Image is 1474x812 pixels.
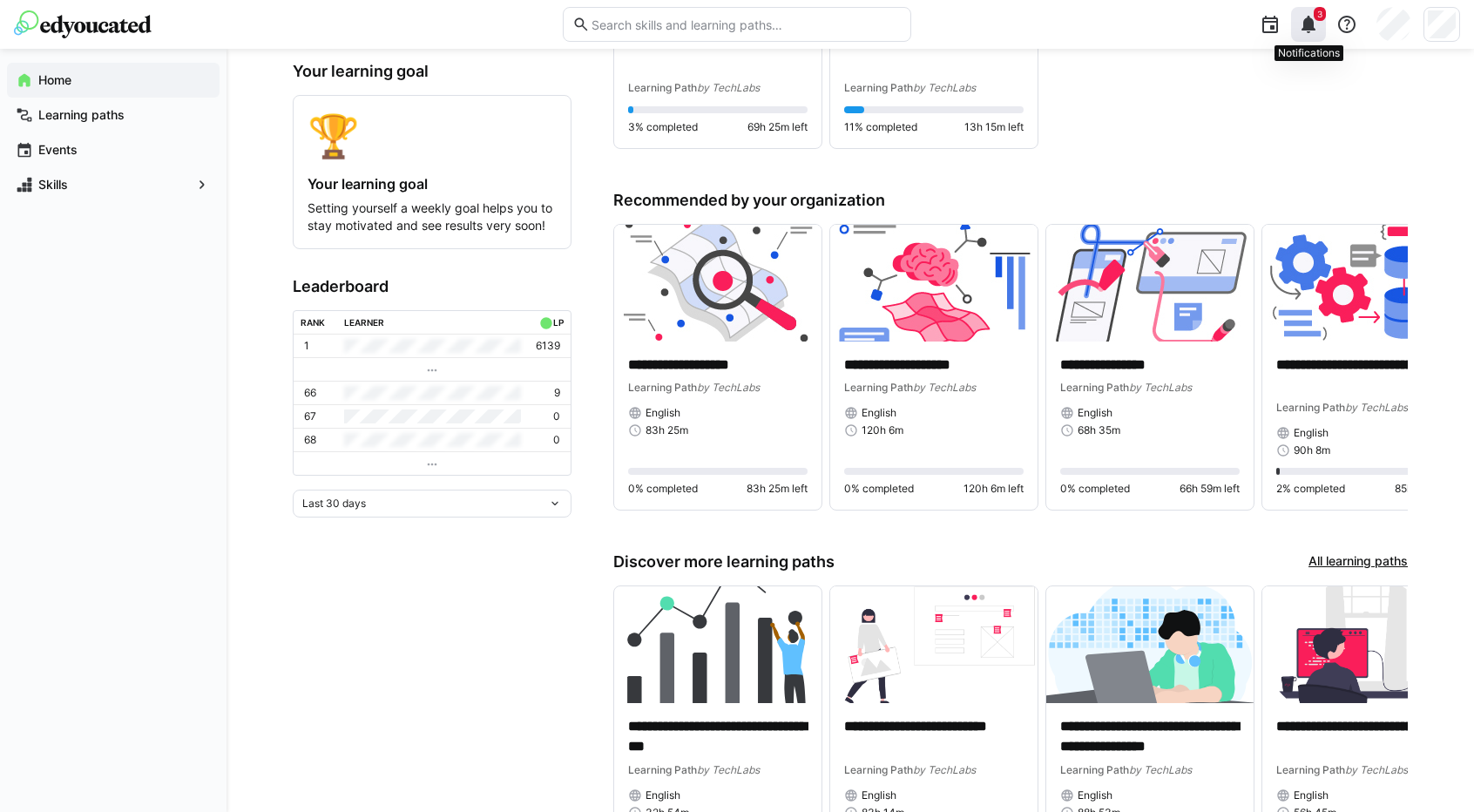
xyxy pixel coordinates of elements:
span: by TechLabs [913,763,976,776]
span: English [1294,426,1329,440]
span: by TechLabs [913,381,976,394]
span: by TechLabs [1345,401,1408,414]
span: Learning Path [1276,763,1345,776]
span: 0% completed [1060,482,1130,496]
span: Last 30 days [302,497,366,511]
h3: Your learning goal [293,62,571,81]
span: 66h 59m left [1180,482,1240,496]
span: Learning Path [1276,401,1345,414]
p: Setting yourself a weekly goal helps you to stay motivated and see results very soon! [308,200,557,234]
span: by TechLabs [697,81,760,94]
img: image [1262,225,1470,342]
span: English [1078,788,1112,802]
span: 2% completed [1276,482,1345,496]
span: 69h 25m left [747,120,808,134]
div: 🏆 [308,110,557,161]
span: 11% completed [844,120,917,134]
img: image [614,586,822,703]
img: image [1262,586,1470,703]
span: 68h 35m [1078,423,1120,437]
span: 0% completed [628,482,698,496]
p: 67 [304,409,316,423]
input: Search skills and learning paths… [590,17,902,32]
img: image [1046,225,1254,342]
span: 120h 6m [862,423,903,437]
h3: Discover more learning paths [613,552,835,572]
span: by TechLabs [1345,763,1408,776]
p: 66 [304,386,316,400]
h3: Leaderboard [293,277,571,296]
span: 83h 25m left [747,482,808,496]
p: 6139 [536,339,560,353]
span: Learning Path [1060,763,1129,776]
span: Learning Path [628,763,697,776]
span: Learning Path [1060,381,1129,394]
span: by TechLabs [697,763,760,776]
span: by TechLabs [697,381,760,394]
span: Learning Path [844,81,913,94]
span: 3 [1317,9,1322,19]
p: 68 [304,433,316,447]
p: 0 [553,433,560,447]
span: 90h 8m [1294,443,1330,457]
div: Notifications [1275,45,1343,61]
span: 0% completed [844,482,914,496]
a: All learning paths [1308,552,1408,572]
div: Learner [344,317,384,328]
span: 83h 25m [646,423,688,437]
span: English [862,788,896,802]
span: Learning Path [844,763,913,776]
img: image [614,225,822,342]
img: image [1046,586,1254,703]
span: English [862,406,896,420]
p: 1 [304,339,309,353]
span: by TechLabs [913,81,976,94]
div: Rank [301,317,325,328]
span: English [1294,788,1329,802]
span: English [646,788,680,802]
span: 85h 39m left [1395,482,1456,496]
span: Learning Path [844,381,913,394]
span: English [646,406,680,420]
span: Learning Path [628,381,697,394]
span: Learning Path [628,81,697,94]
span: by TechLabs [1129,381,1192,394]
img: image [830,586,1038,703]
p: 9 [554,386,560,400]
h4: Your learning goal [308,175,557,193]
span: English [1078,406,1112,420]
p: 0 [553,409,560,423]
img: image [830,225,1038,342]
span: by TechLabs [1129,763,1192,776]
span: 120h 6m left [964,482,1024,496]
div: LP [553,317,564,328]
h3: Recommended by your organization [613,191,1408,210]
span: 13h 15m left [964,120,1024,134]
span: 3% completed [628,120,698,134]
